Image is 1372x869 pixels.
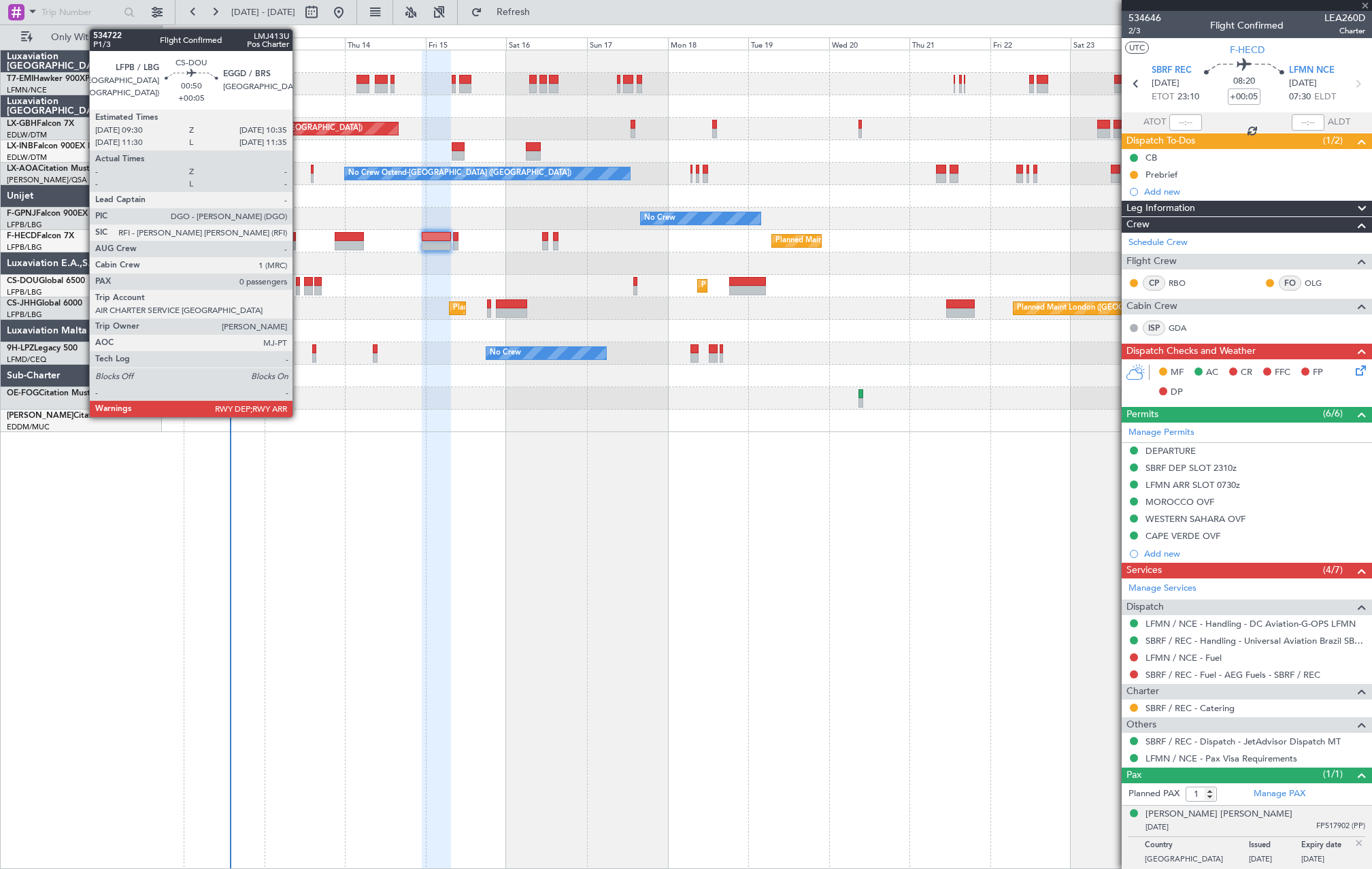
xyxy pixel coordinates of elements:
[1145,530,1220,542] div: CAPE VERDE OVF
[1152,77,1179,91] span: [DATE]
[1126,254,1177,269] span: Flight Crew
[1301,854,1354,868] p: [DATE]
[1324,25,1365,37] span: Charter
[7,75,90,83] a: T7-EMIHawker 900XP
[7,152,47,163] a: EDLW/DTM
[7,120,37,128] span: LX-GBH
[1145,152,1157,163] div: CB
[7,389,39,397] span: OE-FOG
[7,130,47,140] a: EDLW/DTM
[1254,787,1305,801] a: Manage PAX
[485,7,542,17] span: Refresh
[748,37,829,50] div: Tue 19
[490,343,521,363] div: No Crew
[7,412,73,420] span: [PERSON_NAME]
[7,232,37,240] span: F-HECD
[453,298,667,318] div: Planned Maint [GEOGRAPHIC_DATA] ([GEOGRAPHIC_DATA])
[1323,563,1343,577] span: (4/7)
[506,37,587,50] div: Sat 16
[1171,366,1184,380] span: MF
[1125,42,1149,54] button: UTC
[1145,822,1169,832] span: [DATE]
[644,208,675,229] div: No Crew
[1128,426,1194,440] a: Manage Permits
[7,210,88,218] a: F-GPNJFalcon 900EX
[1145,669,1320,681] a: SBRF / REC - Fuel - AEG Fuels - SBRF / REC
[7,232,74,240] a: F-HECDFalcon 7X
[1171,386,1183,399] span: DP
[7,165,104,173] a: LX-AOACitation Mustang
[7,287,42,297] a: LFPB/LBG
[1323,133,1343,148] span: (1/2)
[15,27,148,48] button: Only With Activity
[1126,201,1195,216] span: Leg Information
[1145,513,1245,525] div: WESTERN SAHARA OVF
[7,277,39,285] span: CS-DOU
[7,120,74,128] a: LX-GBHFalcon 7X
[1126,600,1164,615] span: Dispatch
[7,220,42,230] a: LFPB/LBG
[1230,43,1265,57] span: F-HECD
[1128,582,1197,595] a: Manage Services
[1144,548,1365,559] div: Add new
[1206,366,1218,380] span: AC
[1126,563,1162,578] span: Services
[1323,406,1343,421] span: (6/6)
[7,355,46,365] a: LFMD/CEQ
[1152,91,1174,104] span: ETOT
[1323,767,1343,781] span: (1/1)
[1289,77,1317,91] span: [DATE]
[1128,25,1161,37] span: 2/3
[1126,299,1177,314] span: Cabin Crew
[1328,116,1350,129] span: ALDT
[35,33,144,42] span: Only With Activity
[990,37,1071,50] div: Fri 22
[1316,821,1365,832] span: FP517902 (PP)
[1210,18,1284,33] div: Flight Confirmed
[1233,75,1255,88] span: 08:20
[1241,366,1252,380] span: CR
[1126,768,1141,783] span: Pax
[1145,479,1240,491] div: LFMN ARR SLOT 0730z
[7,422,50,432] a: EDDM/MUC
[587,37,668,50] div: Sun 17
[7,210,36,218] span: F-GPNJ
[426,37,507,50] div: Fri 15
[1143,321,1165,335] div: ISP
[1128,787,1179,801] label: Planned PAX
[1145,753,1297,764] a: LFMN / NCE - Pax Visa Requirements
[1126,133,1195,149] span: Dispatch To-Dos
[1301,840,1354,854] p: Expiry date
[1126,407,1158,423] span: Permits
[7,344,34,352] span: 9H-LPZ
[1145,169,1177,180] div: Prebrief
[1353,837,1365,849] img: close
[7,299,36,308] span: CS-JHH
[41,2,120,22] input: Trip Number
[1144,186,1365,197] div: Add new
[1279,276,1301,291] div: FO
[1071,37,1152,50] div: Sat 23
[231,6,295,18] span: [DATE] - [DATE]
[211,118,363,139] div: Planned Maint Nice ([GEOGRAPHIC_DATA])
[465,1,546,23] button: Refresh
[1145,808,1292,821] div: [PERSON_NAME] [PERSON_NAME]
[219,298,433,318] div: Planned Maint [GEOGRAPHIC_DATA] ([GEOGRAPHIC_DATA])
[1169,277,1199,289] a: RBO
[1145,702,1235,714] a: SBRF / REC - Catering
[1145,736,1341,747] a: SBRF / REC - Dispatch - JetAdvisor Dispatch MT
[1313,366,1323,380] span: FP
[701,276,916,296] div: Planned Maint [GEOGRAPHIC_DATA] ([GEOGRAPHIC_DATA])
[775,231,990,251] div: Planned Maint [GEOGRAPHIC_DATA] ([GEOGRAPHIC_DATA])
[1145,635,1365,646] a: SBRF / REC - Handling - Universal Aviation Brazil SBRF / REC
[265,37,346,50] div: Wed 13
[1177,91,1199,104] span: 23:10
[7,85,47,95] a: LFMN/NCE
[668,37,749,50] div: Mon 18
[7,389,105,397] a: OE-FOGCitation Mustang
[1324,11,1365,25] span: LEA260D
[1275,366,1290,380] span: FFC
[1145,496,1214,508] div: MOROCCO OVF
[1128,236,1188,250] a: Schedule Crew
[1145,840,1249,854] p: Country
